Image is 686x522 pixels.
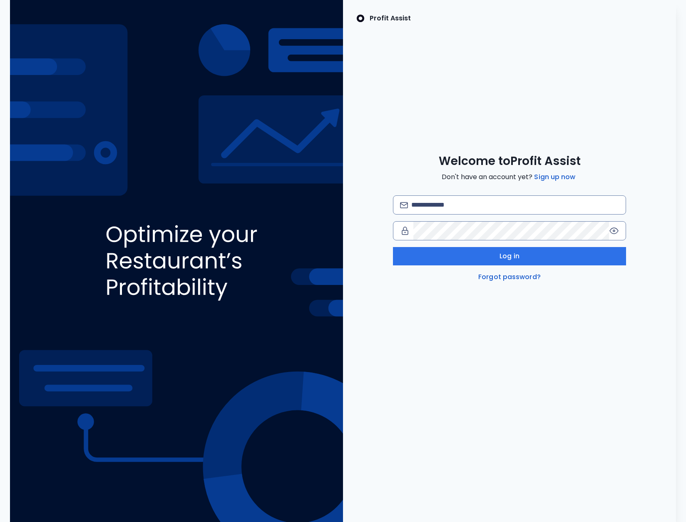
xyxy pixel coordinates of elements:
[442,172,577,182] span: Don't have an account yet?
[477,272,542,282] a: Forgot password?
[400,202,408,208] img: email
[532,172,577,182] a: Sign up now
[356,13,365,23] img: SpotOn Logo
[370,13,411,23] p: Profit Assist
[393,247,626,265] button: Log in
[500,251,519,261] span: Log in
[439,154,581,169] span: Welcome to Profit Assist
